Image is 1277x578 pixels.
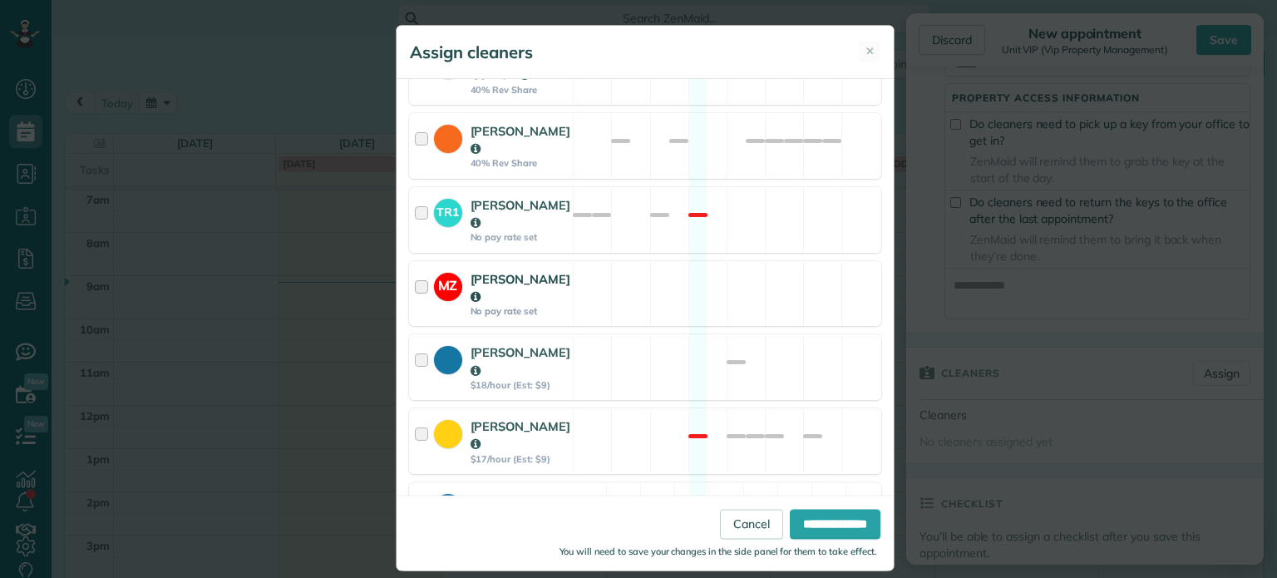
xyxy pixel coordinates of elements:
strong: [PERSON_NAME] [471,197,571,230]
a: Cancel [720,510,783,540]
strong: 40% Rev Share [471,157,571,169]
strong: TR1 [434,199,462,221]
strong: $17/hour (Est: $9) [471,453,571,465]
span: ✕ [865,43,875,59]
strong: [PERSON_NAME] [471,344,571,378]
strong: $18/hour (Est: $9) [471,379,571,391]
strong: No pay rate set [471,231,571,243]
strong: No pay rate set [471,305,571,317]
strong: [PERSON_NAME] [471,418,571,452]
strong: 40% Rev Share [471,84,575,96]
strong: MZ [434,273,462,296]
strong: [DEMOGRAPHIC_DATA][PERSON_NAME] [471,492,609,526]
small: You will need to save your changes in the side panel for them to take effect. [560,546,877,558]
strong: [PERSON_NAME] [471,271,571,304]
strong: [PERSON_NAME] [471,123,571,156]
h5: Assign cleaners [410,41,533,64]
